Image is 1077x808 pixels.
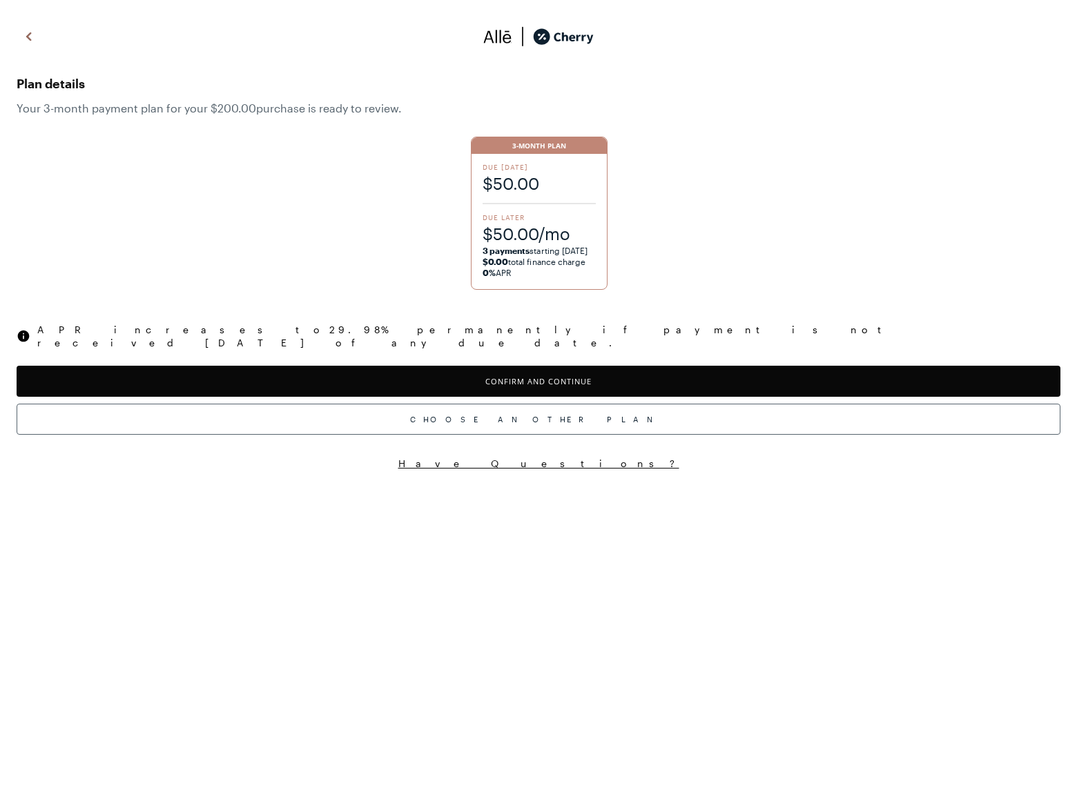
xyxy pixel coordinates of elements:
[37,323,1060,349] span: APR increases to 29.98 % permanently if payment is not received [DATE] of any due date.
[17,404,1060,435] div: Choose Another Plan
[483,213,596,222] span: Due Later
[483,268,496,277] strong: 0%
[483,257,508,266] strong: $0.00
[483,26,512,47] img: svg%3e
[512,26,533,47] img: svg%3e
[483,172,596,195] span: $50.00
[483,246,588,255] span: starting [DATE]
[17,457,1060,470] button: Have Questions?
[483,246,530,255] strong: 3 payments
[17,366,1060,397] button: Confirm and Continue
[17,72,1060,95] span: Plan details
[483,162,596,172] span: Due [DATE]
[483,222,596,245] span: $50.00/mo
[17,329,30,343] img: svg%3e
[533,26,594,47] img: cherry_black_logo-DrOE_MJI.svg
[472,137,608,154] div: 3-Month Plan
[483,268,512,277] span: APR
[21,26,37,47] img: svg%3e
[483,257,586,266] span: total finance charge
[17,101,1060,115] span: Your 3 -month payment plan for your $200.00 purchase is ready to review.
